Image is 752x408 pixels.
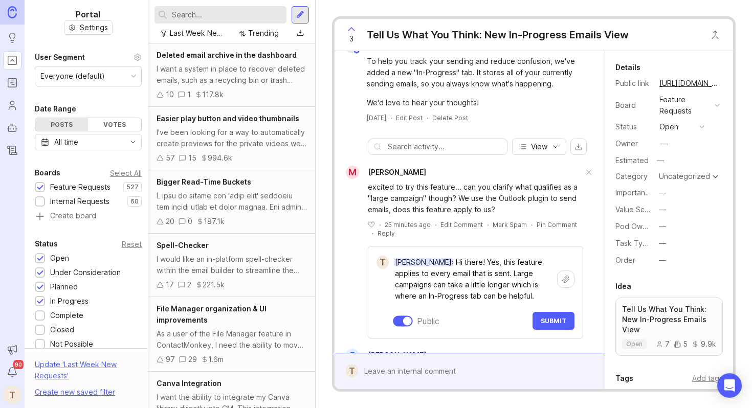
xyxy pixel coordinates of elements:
span: 3 [349,33,353,44]
div: User Segment [35,51,85,63]
div: I would like an in-platform spell-checker within the email builder to streamline the process of d... [157,254,307,276]
div: We'd love to hear your thoughts! [367,97,584,108]
span: File Manager organization & UI improvements [157,304,267,324]
p: open [626,340,643,348]
div: open [659,121,678,132]
svg: toggle icon [125,138,141,146]
div: · [487,220,489,229]
button: Settings [64,20,113,35]
div: Edit Post [396,114,423,122]
a: Spell-CheckerI would like an in-platform spell-checker within the email builder to streamline the... [148,234,315,297]
span: Submit [541,317,566,325]
div: Tell Us What You Think: New In-Progress Emails View [367,28,629,42]
div: To help you track your sending and reduce confusion, we've added a new "In-Progress" tab. It stor... [367,56,584,89]
span: Bigger Read-Time Buckets [157,177,251,186]
div: Boards [35,167,60,179]
div: 221.5k [203,279,225,290]
a: M[PERSON_NAME] [340,166,426,179]
div: Update ' Last Week New Requests ' [35,359,142,387]
div: 20 [166,216,174,227]
div: Add tags [692,373,723,384]
div: 29 [188,354,197,365]
div: · [390,114,392,122]
div: I want a system in place to recover deleted emails, such as a recycling bin or trash folder, to p... [157,63,307,86]
div: Edit Comment [440,220,483,229]
div: Public link [615,78,651,89]
div: 187.1k [204,216,225,227]
a: File Manager organization & UI improvementsAs a user of the File Manager feature in ContactMonkey... [148,297,315,372]
button: Notifications [3,363,21,381]
div: Everyone (default) [40,71,105,82]
div: Feature Requests [659,94,711,117]
div: Feature Requests [50,182,110,193]
label: Order [615,256,635,264]
p: 60 [130,197,139,206]
div: 1 [187,89,191,100]
div: All time [54,137,78,148]
div: Votes [88,118,141,131]
div: Trending [248,28,279,39]
div: 97 [166,354,175,365]
div: — [659,221,666,232]
div: Date Range [35,103,76,115]
div: T [346,365,359,378]
div: 15 [188,152,196,164]
div: Create new saved filter [35,387,115,398]
textarea: [PERSON_NAME]: Hi there! Yes, this feature applies to every email that is sent. Large campaigns c... [389,253,557,306]
div: Select All [110,170,142,176]
a: Deleted email archive in the dashboardI want a system in place to recover deleted emails, such as... [148,43,315,107]
div: — [660,138,668,149]
div: Reply [378,229,395,238]
div: Open [50,253,69,264]
span: View [531,142,547,152]
div: Public [417,315,439,327]
div: 2 [187,279,191,290]
div: — [659,187,666,198]
div: Uncategorized [659,173,710,180]
div: Last Week New Requests [170,28,225,39]
div: Details [615,61,640,74]
div: Delete Post [432,114,468,122]
div: · [372,229,373,238]
div: 7 [656,341,670,348]
div: Pin Comment [537,220,577,229]
div: M [346,166,359,179]
div: Complete [50,310,83,321]
div: 994.6k [208,152,232,164]
a: [URL][DOMAIN_NAME] [656,77,723,90]
a: Users [3,96,21,115]
div: C [346,349,359,362]
button: Close button [705,25,725,45]
input: Search activity... [388,141,502,152]
label: Importance [615,188,654,197]
button: View [512,139,566,155]
div: Posts [35,118,88,131]
a: Tell Us What You Think: New In-Progress Emails Viewopen759.9k [615,298,723,356]
div: — [659,255,666,266]
div: In Progress [50,296,89,307]
div: Internal Requests [50,196,109,207]
span: 25 minutes ago [385,220,431,229]
div: 9.9k [692,341,716,348]
button: Announcements [3,341,21,359]
span: 90 [13,360,24,369]
div: Under Consideration [50,267,121,278]
div: As a user of the File Manager feature in ContactMonkey, I need the ability to move files into fol... [157,328,307,351]
input: Search... [172,9,282,20]
span: Deleted email archive in the dashboard [157,51,297,59]
p: 527 [126,183,139,191]
div: 1.6m [208,354,224,365]
div: · [427,114,428,122]
a: [DATE] [367,114,386,122]
a: Ideas [3,29,21,47]
div: L ipsu do sitame con 'adip elit' seddoeiu tem incidi utlab et dolor magnaa. Eni admini veniam, qu... [157,190,307,213]
a: Roadmaps [3,74,21,92]
a: Autopilot [3,119,21,137]
div: Tags [615,372,633,384]
span: Canva Integration [157,379,222,388]
div: 5 [674,341,688,348]
div: excited to try this feature... can you clarify what qualifies as a "large campaign" though? We us... [368,182,583,215]
div: Estimated [615,157,649,164]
